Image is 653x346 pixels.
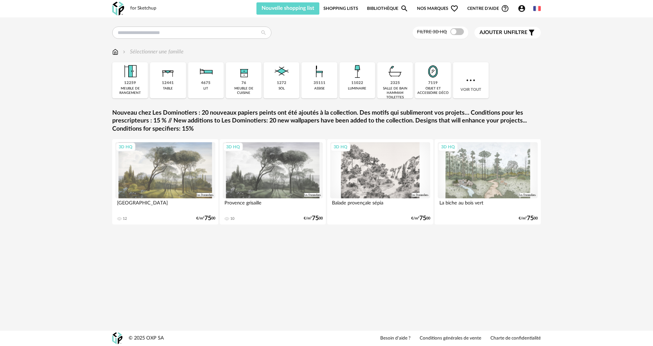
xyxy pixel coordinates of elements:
[435,139,541,225] a: 3D HQ La biche au bois vert €/m²7500
[223,198,323,212] div: Provence grisaille
[223,143,243,151] div: 3D HQ
[124,81,136,86] div: 12259
[480,29,528,36] span: filtre
[438,198,538,212] div: La biche au bois vert
[501,4,509,13] span: Help Circle Outline icon
[327,139,433,225] a: 3D HQ Balade provençale sépia €/m²7500
[116,143,135,151] div: 3D HQ
[121,62,139,81] img: Meuble%20de%20rangement.png
[163,86,173,91] div: table
[314,81,325,86] div: 35111
[420,335,481,342] a: Conditions générales de vente
[348,62,366,81] img: Luminaire.png
[348,86,366,91] div: luminaire
[331,143,350,151] div: 3D HQ
[453,62,489,98] div: Voir tout
[417,2,458,15] span: Nos marques
[467,4,509,13] span: Centre d'aideHelp Circle Outline icon
[230,216,234,221] div: 10
[330,198,430,212] div: Balade provençale sépia
[351,81,363,86] div: 11022
[220,139,326,225] a: 3D HQ Provence grisaille 10 €/m²7500
[417,86,449,95] div: objet et accessoire déco
[519,216,538,221] div: €/m² 00
[379,86,411,100] div: salle de bain hammam toilettes
[474,27,541,38] button: Ajouter unfiltre Filter icon
[129,335,164,342] div: © 2025 OXP SA
[197,62,215,81] img: Literie.png
[272,62,291,81] img: Sol.png
[518,4,529,13] span: Account Circle icon
[196,216,215,221] div: €/m² 00
[203,86,208,91] div: lit
[424,62,442,81] img: Miroir.png
[417,30,447,34] span: Filtre 3D HQ
[528,29,536,37] span: Filter icon
[518,4,526,13] span: Account Circle icon
[114,86,146,95] div: meuble de rangement
[480,30,512,35] span: Ajouter un
[490,335,541,342] a: Charte de confidentialité
[533,5,541,12] img: fr
[112,2,124,16] img: OXP
[112,139,218,225] a: 3D HQ [GEOGRAPHIC_DATA] 12 €/m²7500
[386,62,404,81] img: Salle%20de%20bain.png
[162,81,174,86] div: 12441
[527,216,534,221] span: 75
[121,48,127,56] img: svg+xml;base64,PHN2ZyB3aWR0aD0iMTYiIGhlaWdodD0iMTYiIHZpZXdCb3g9IjAgMCAxNiAxNiIgZmlsbD0ibm9uZSIgeG...
[380,335,411,342] a: Besoin d'aide ?
[450,4,458,13] span: Heart Outline icon
[312,216,319,221] span: 75
[277,81,286,86] div: 1272
[241,81,246,86] div: 76
[262,5,314,11] span: Nouvelle shopping list
[115,198,215,212] div: [GEOGRAPHIC_DATA]
[256,2,319,15] button: Nouvelle shopping list
[314,86,325,91] div: assise
[201,81,211,86] div: 4675
[428,81,438,86] div: 7119
[367,2,408,15] a: BibliothèqueMagnify icon
[304,216,323,221] div: €/m² 00
[112,332,122,344] img: OXP
[121,48,184,56] div: Sélectionner une famille
[130,5,156,12] div: for Sketchup
[112,109,541,133] a: Nouveau chez Les Dominotiers : 20 nouveaux papiers peints ont été ajoutés à la collection. Des mo...
[400,4,408,13] span: Magnify icon
[112,48,118,56] img: svg+xml;base64,PHN2ZyB3aWR0aD0iMTYiIGhlaWdodD0iMTciIHZpZXdCb3g9IjAgMCAxNiAxNyIgZmlsbD0ibm9uZSIgeG...
[438,143,458,151] div: 3D HQ
[204,216,211,221] span: 75
[390,81,400,86] div: 2325
[323,2,358,15] a: Shopping Lists
[419,216,426,221] span: 75
[310,62,329,81] img: Assise.png
[411,216,430,221] div: €/m² 00
[235,62,253,81] img: Rangement.png
[279,86,285,91] div: sol
[465,74,477,86] img: more.7b13dc1.svg
[228,86,259,95] div: meuble de cuisine
[123,216,127,221] div: 12
[159,62,177,81] img: Table.png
